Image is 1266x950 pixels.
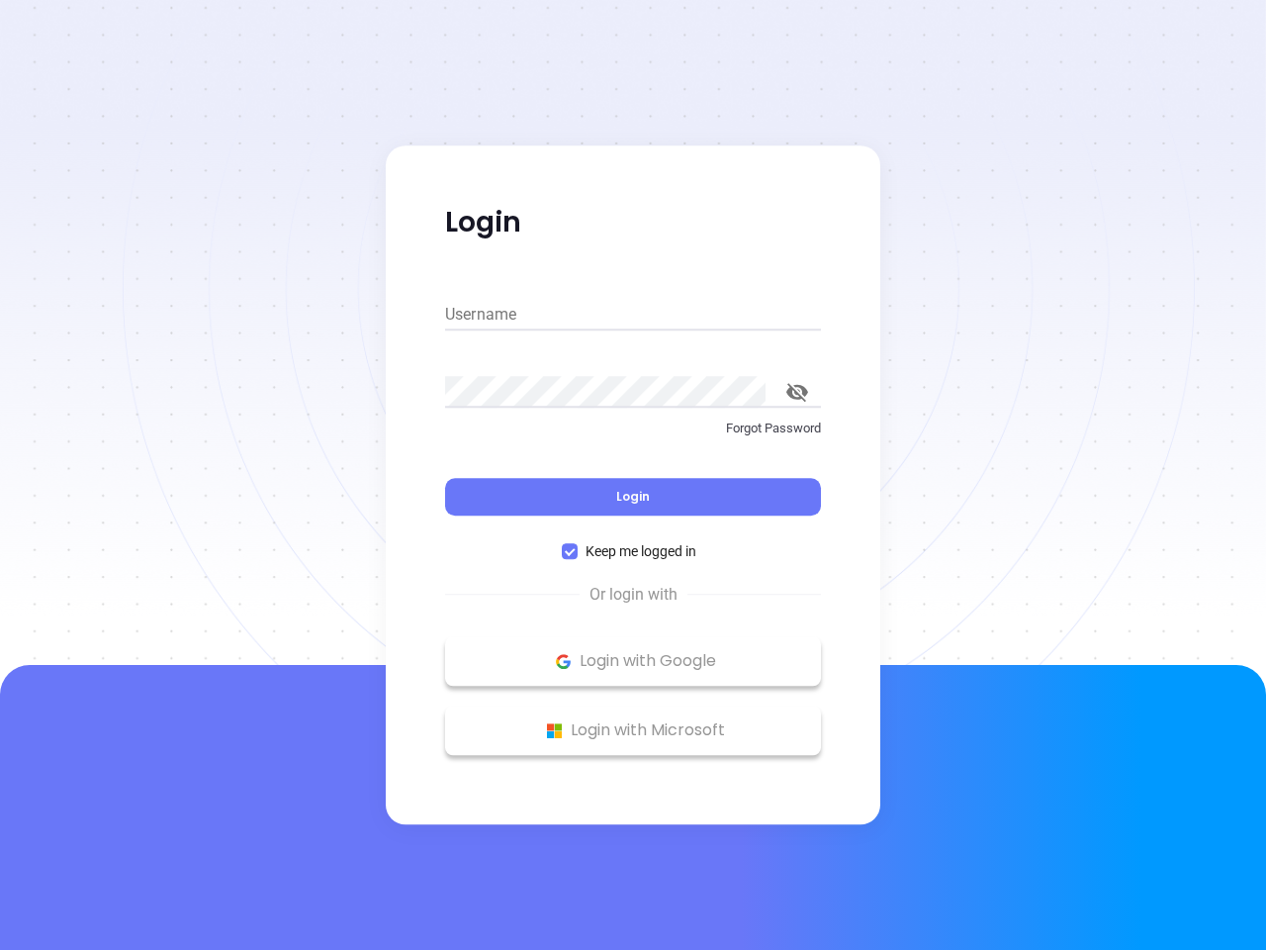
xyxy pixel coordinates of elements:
img: Google Logo [551,649,576,674]
p: Login [445,205,821,240]
span: Login [616,488,650,505]
p: Login with Google [455,646,811,676]
button: Google Logo Login with Google [445,636,821,686]
img: Microsoft Logo [542,718,567,743]
a: Forgot Password [445,419,821,454]
span: Keep me logged in [578,540,704,562]
button: toggle password visibility [773,368,821,416]
button: Microsoft Logo Login with Microsoft [445,706,821,755]
button: Login [445,478,821,516]
p: Login with Microsoft [455,715,811,745]
p: Forgot Password [445,419,821,438]
span: Or login with [580,583,687,607]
